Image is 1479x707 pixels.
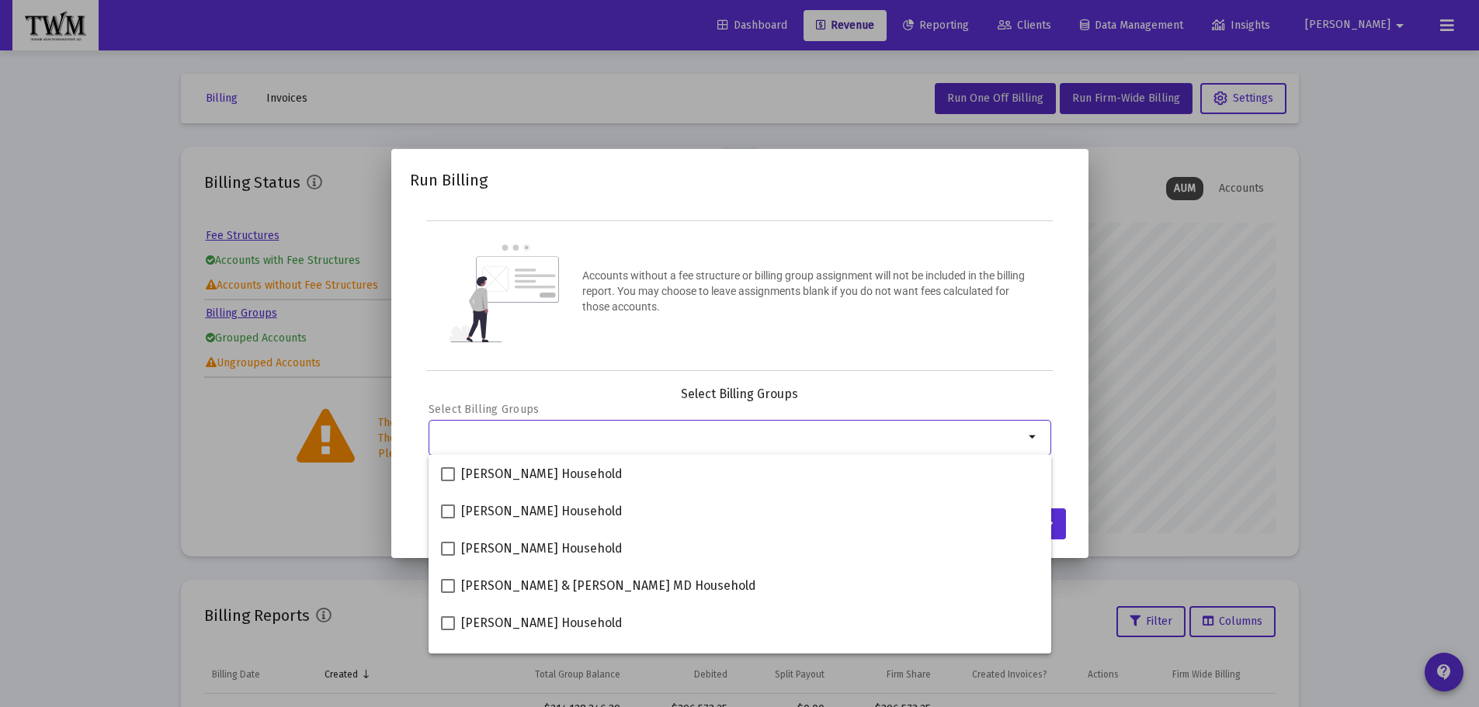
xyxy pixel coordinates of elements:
[410,168,488,192] h2: Run Billing
[415,516,492,532] a: Cancel
[429,386,1051,402] div: Select Billing Groups
[436,428,1024,446] mat-chip-list: Selection
[461,539,623,558] span: [PERSON_NAME] Household
[461,465,623,483] span: [PERSON_NAME] Household
[461,651,623,670] span: [PERSON_NAME] Household
[429,403,540,416] label: Select Billing Groups
[461,614,623,632] span: [PERSON_NAME] Household
[582,268,1029,314] p: Accounts without a fee structure or billing group assignment will not be included in the billing ...
[461,502,623,521] span: [PERSON_NAME] Household
[461,577,756,595] span: [PERSON_NAME] & [PERSON_NAME] MD Household
[450,244,559,342] img: question
[1024,428,1043,446] mat-icon: arrow_drop_down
